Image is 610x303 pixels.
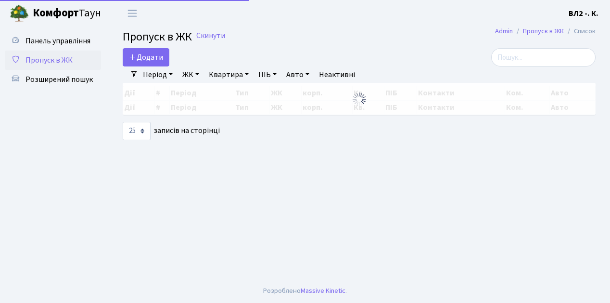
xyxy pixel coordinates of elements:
button: Переключити навігацію [120,5,144,21]
input: Пошук... [491,48,596,66]
span: Панель управління [25,36,90,46]
img: logo.png [10,4,29,23]
a: ЖК [178,66,203,83]
span: Таун [33,5,101,22]
span: Пропуск в ЖК [25,55,73,66]
label: записів на сторінці [123,122,220,140]
a: Додати [123,48,169,66]
a: Розширений пошук [5,70,101,89]
a: Авто [282,66,313,83]
b: Комфорт [33,5,79,21]
div: Розроблено . [263,286,347,296]
img: Обробка... [352,92,367,107]
span: Пропуск в ЖК [123,28,192,45]
a: Admin [495,26,513,36]
span: Додати [129,52,163,63]
a: Massive Kinetic [301,286,345,296]
span: Розширений пошук [25,74,93,85]
a: Пропуск в ЖК [523,26,564,36]
a: ПІБ [254,66,280,83]
a: Квартира [205,66,253,83]
a: Неактивні [315,66,359,83]
a: Скинути [196,31,225,40]
nav: breadcrumb [481,21,610,41]
a: ВЛ2 -. К. [569,8,598,19]
a: Період [139,66,177,83]
a: Панель управління [5,31,101,51]
select: записів на сторінці [123,122,151,140]
a: Пропуск в ЖК [5,51,101,70]
li: Список [564,26,596,37]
